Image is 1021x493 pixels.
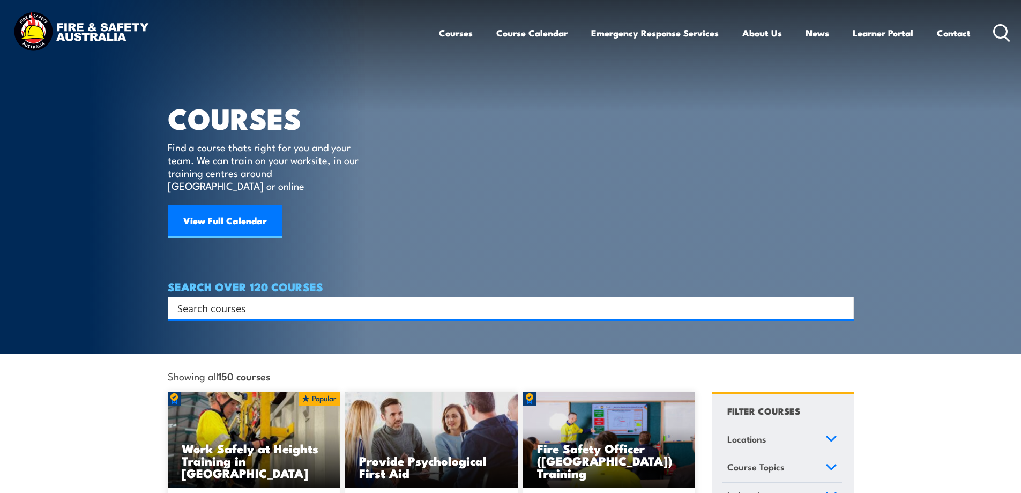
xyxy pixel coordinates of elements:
span: Showing all [168,370,270,381]
a: About Us [742,19,782,47]
a: View Full Calendar [168,205,282,238]
img: Fire Safety Advisor [523,392,696,489]
h4: FILTER COURSES [727,403,800,418]
a: Course Calendar [496,19,568,47]
h3: Work Safely at Heights Training in [GEOGRAPHIC_DATA] [182,442,326,479]
a: Course Topics [722,454,842,482]
a: Contact [937,19,971,47]
h4: SEARCH OVER 120 COURSES [168,281,854,292]
a: Fire Safety Officer ([GEOGRAPHIC_DATA]) Training [523,392,696,489]
img: Mental Health First Aid Training Course from Fire & Safety Australia [345,392,518,489]
h3: Fire Safety Officer ([GEOGRAPHIC_DATA]) Training [537,442,682,479]
h1: COURSES [168,105,374,130]
a: Emergency Response Services [591,19,719,47]
a: Work Safely at Heights Training in [GEOGRAPHIC_DATA] [168,392,340,489]
span: Course Topics [727,460,785,474]
h3: Provide Psychological First Aid [359,454,504,479]
input: Search input [177,300,830,316]
strong: 150 courses [218,369,270,383]
a: Provide Psychological First Aid [345,392,518,489]
a: Locations [722,426,842,454]
button: Search magnifier button [835,300,850,315]
a: News [806,19,829,47]
a: Courses [439,19,473,47]
a: Learner Portal [853,19,913,47]
span: Locations [727,432,766,446]
p: Find a course thats right for you and your team. We can train on your worksite, in our training c... [168,141,363,192]
form: Search form [180,300,832,315]
img: Work Safely at Heights Training (1) [168,392,340,489]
